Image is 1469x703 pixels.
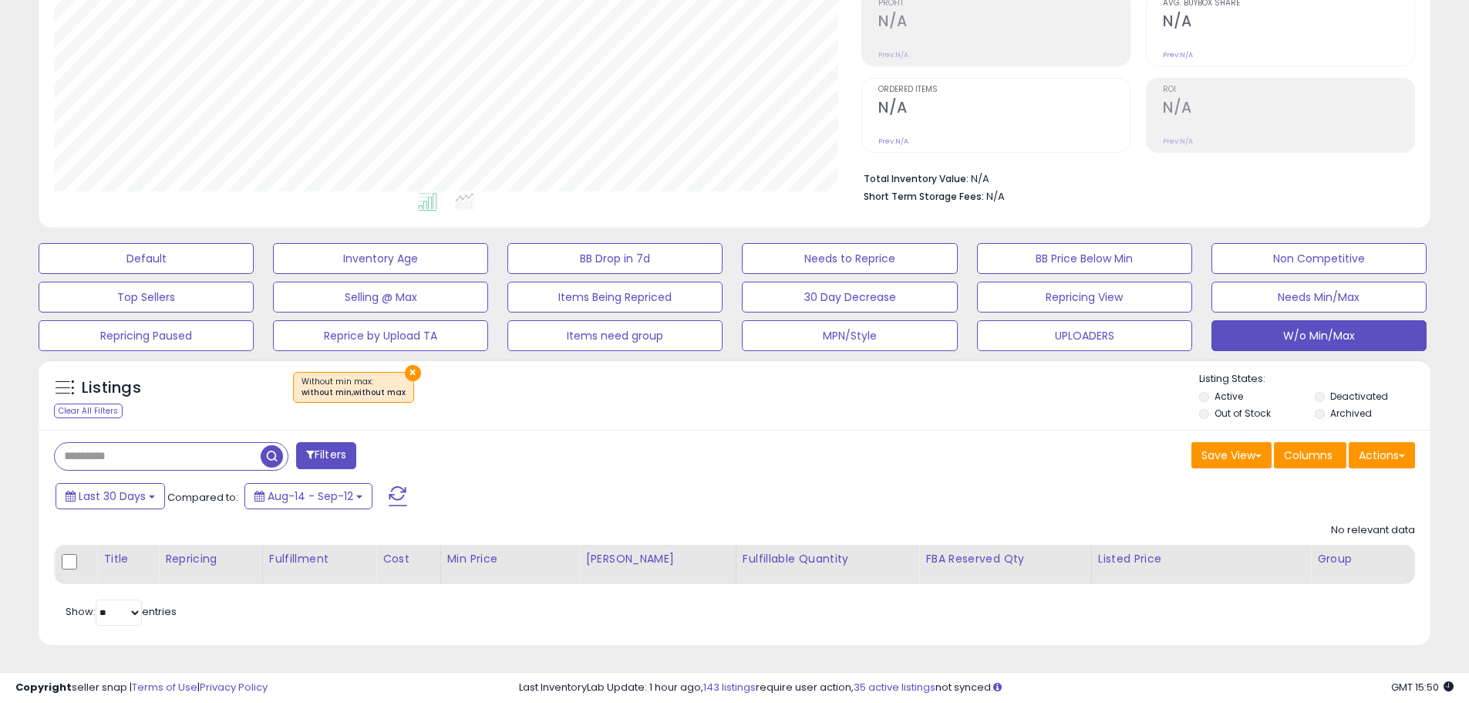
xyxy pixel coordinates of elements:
[103,551,152,567] div: Title
[269,551,369,567] div: Fulfillment
[977,282,1192,313] button: Repricing View
[200,680,268,695] a: Privacy Policy
[878,86,1130,94] span: Ordered Items
[1215,407,1271,420] label: Out of Stock
[15,681,268,695] div: seller snap | |
[273,282,488,313] button: Selling @ Max
[132,680,197,695] a: Terms of Use
[82,377,141,399] h5: Listings
[1163,137,1193,146] small: Prev: N/A
[1211,320,1427,351] button: W/o Min/Max
[742,320,957,351] button: MPN/Style
[405,365,421,381] button: ×
[1163,12,1414,33] h2: N/A
[1211,282,1427,313] button: Needs Min/Max
[585,551,729,567] div: [PERSON_NAME]
[1274,442,1346,468] button: Columns
[302,387,406,398] div: without min,without max
[1284,448,1333,463] span: Columns
[56,483,165,509] button: Last 30 Days
[382,551,434,567] div: Cost
[519,681,1454,695] div: Last InventoryLab Update: 1 hour ago, require user action, not synced.
[878,12,1130,33] h2: N/A
[1391,680,1454,695] span: 2025-10-13 15:50 GMT
[15,680,72,695] strong: Copyright
[1331,523,1415,538] div: No relevant data
[66,604,177,619] span: Show: entries
[507,282,723,313] button: Items Being Repriced
[878,99,1130,120] h2: N/A
[39,282,254,313] button: Top Sellers
[273,320,488,351] button: Reprice by Upload TA
[1330,390,1388,403] label: Deactivated
[1191,442,1272,468] button: Save View
[244,483,372,509] button: Aug-14 - Sep-12
[296,442,356,469] button: Filters
[878,137,908,146] small: Prev: N/A
[742,282,957,313] button: 30 Day Decrease
[854,680,935,695] a: 35 active listings
[864,168,1403,187] li: N/A
[1211,243,1427,274] button: Non Competitive
[165,551,256,567] div: Repricing
[39,243,254,274] button: Default
[507,243,723,274] button: BB Drop in 7d
[39,320,254,351] button: Repricing Paused
[977,243,1192,274] button: BB Price Below Min
[977,320,1192,351] button: UPLOADERS
[1317,551,1408,567] div: Group
[743,551,912,567] div: Fulfillable Quantity
[447,551,573,567] div: Min Price
[1098,551,1304,567] div: Listed Price
[986,189,1005,204] span: N/A
[268,488,353,504] span: Aug-14 - Sep-12
[1163,86,1414,94] span: ROI
[864,190,984,203] b: Short Term Storage Fees:
[925,551,1084,567] div: FBA Reserved Qty
[878,50,908,59] small: Prev: N/A
[1215,390,1243,403] label: Active
[1163,99,1414,120] h2: N/A
[54,404,123,418] div: Clear All Filters
[1311,545,1415,583] th: CSV column name: cust_attr_3_Group
[742,243,957,274] button: Needs to Reprice
[703,680,756,695] a: 143 listings
[1163,50,1193,59] small: Prev: N/A
[79,488,146,504] span: Last 30 Days
[273,243,488,274] button: Inventory Age
[1330,407,1372,420] label: Archived
[1199,372,1430,387] p: Listing States:
[864,172,969,185] b: Total Inventory Value:
[507,320,723,351] button: Items need group
[167,490,238,505] span: Compared to:
[302,376,406,399] span: Without min max :
[1349,442,1415,468] button: Actions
